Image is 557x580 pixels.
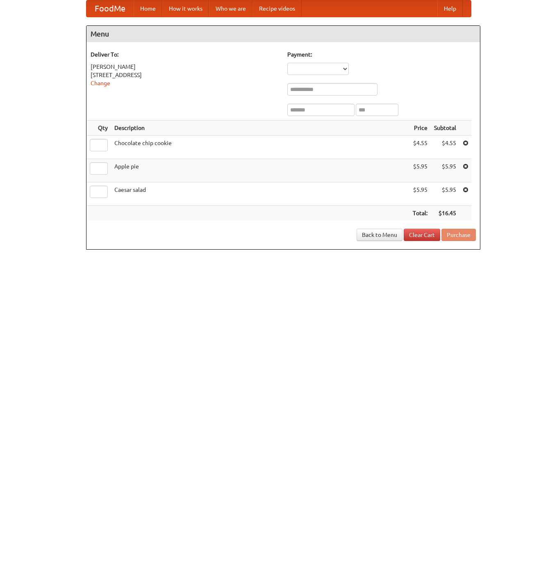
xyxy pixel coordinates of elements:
[441,229,476,241] button: Purchase
[86,26,480,42] h4: Menu
[86,121,111,136] th: Qty
[409,159,431,182] td: $5.95
[91,63,279,71] div: [PERSON_NAME]
[409,206,431,221] th: Total:
[431,136,459,159] td: $4.55
[431,182,459,206] td: $5.95
[91,80,110,86] a: Change
[409,121,431,136] th: Price
[357,229,402,241] a: Back to Menu
[111,159,409,182] td: Apple pie
[111,121,409,136] th: Description
[431,159,459,182] td: $5.95
[134,0,162,17] a: Home
[409,182,431,206] td: $5.95
[111,182,409,206] td: Caesar salad
[86,0,134,17] a: FoodMe
[162,0,209,17] a: How it works
[252,0,302,17] a: Recipe videos
[111,136,409,159] td: Chocolate chip cookie
[404,229,440,241] a: Clear Cart
[91,71,279,79] div: [STREET_ADDRESS]
[431,206,459,221] th: $16.45
[431,121,459,136] th: Subtotal
[409,136,431,159] td: $4.55
[91,50,279,59] h5: Deliver To:
[209,0,252,17] a: Who we are
[437,0,463,17] a: Help
[287,50,476,59] h5: Payment:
